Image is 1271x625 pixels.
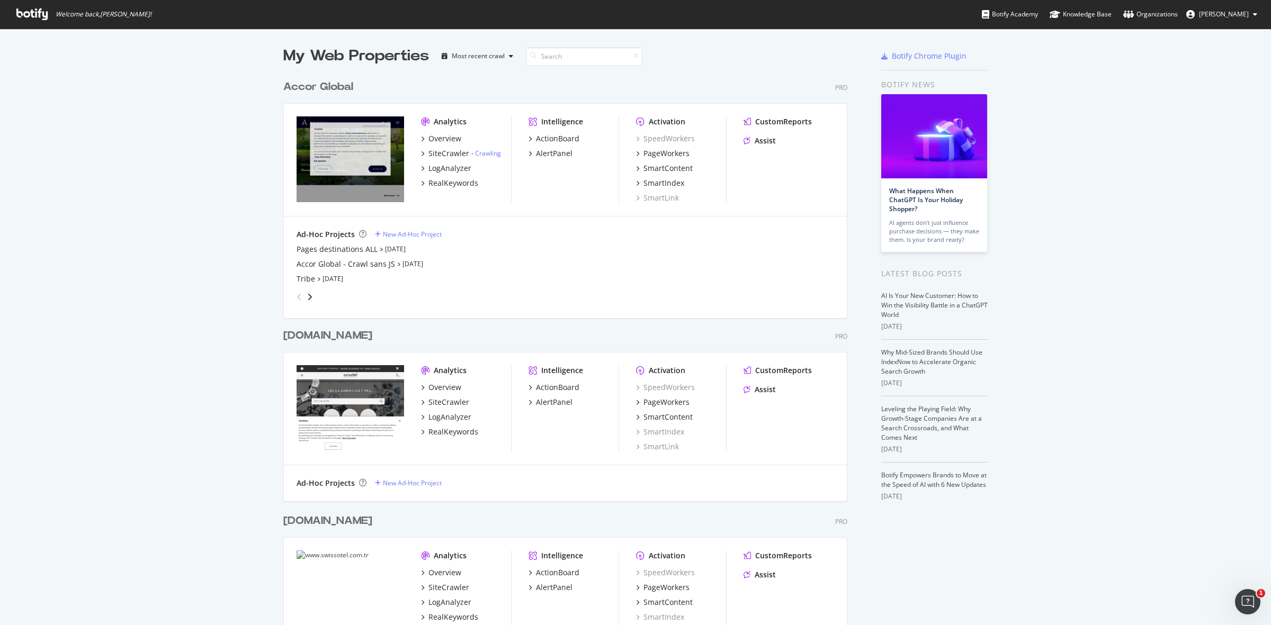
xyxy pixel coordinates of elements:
a: CustomReports [744,550,812,561]
div: LogAnalyzer [428,412,471,422]
button: [PERSON_NAME] [1178,6,1266,23]
div: Botify Chrome Plugin [892,51,966,61]
a: RealKeywords [421,178,478,188]
a: Overview [421,382,461,393]
span: 1 [1257,589,1265,597]
div: Tribe [297,274,315,284]
div: Intelligence [541,365,583,376]
div: Pro [835,332,847,341]
a: Pages destinations ALL [297,244,378,255]
a: SmartIndex [636,612,684,622]
a: Overview [421,133,461,144]
span: Steffie Kronek [1199,10,1249,19]
div: Knowledge Base [1050,9,1112,20]
div: Pro [835,517,847,526]
a: SmartLink [636,441,679,452]
div: Assist [755,384,776,395]
div: Overview [428,382,461,393]
a: PageWorkers [636,148,690,159]
a: SiteCrawler [421,582,469,593]
div: Analytics [434,550,467,561]
div: ActionBoard [536,382,579,393]
a: ActionBoard [529,133,579,144]
div: PageWorkers [643,148,690,159]
div: RealKeywords [428,612,478,622]
div: Accor Global [283,79,353,95]
a: Assist [744,135,776,146]
div: Intelligence [541,550,583,561]
a: ActionBoard [529,567,579,578]
div: SiteCrawler [428,148,469,159]
a: Botify Chrome Plugin [881,51,966,61]
div: Activation [649,365,685,376]
a: SmartContent [636,412,693,422]
div: CustomReports [755,550,812,561]
a: SiteCrawler- Crawling [421,148,501,159]
a: [DOMAIN_NAME] [283,328,377,343]
a: Accor Global - Crawl sans JS [297,259,395,269]
div: SmartContent [643,163,693,174]
a: RealKeywords [421,427,478,437]
div: SiteCrawler [428,397,469,407]
div: LogAnalyzer [428,597,471,608]
div: - [471,149,501,158]
div: New Ad-Hoc Project [383,478,442,487]
div: SpeedWorkers [636,133,695,144]
a: PageWorkers [636,397,690,407]
img: www.swissotel.com [297,365,404,451]
a: SmartLink [636,193,679,203]
div: PageWorkers [643,582,690,593]
div: Analytics [434,116,467,127]
a: SmartIndex [636,427,684,437]
a: AlertPanel [529,582,572,593]
div: ActionBoard [536,133,579,144]
a: Assist [744,569,776,580]
div: [DATE] [881,322,988,331]
a: [DATE] [385,244,406,253]
a: Overview [421,567,461,578]
img: all.accor.com [297,116,404,202]
a: New Ad-Hoc Project [375,230,442,239]
div: [DATE] [881,445,988,454]
a: Assist [744,384,776,395]
a: SmartContent [636,163,693,174]
div: LogAnalyzer [428,163,471,174]
a: [DATE] [402,259,423,268]
div: Pro [835,83,847,92]
a: CustomReports [744,365,812,376]
a: What Happens When ChatGPT Is Your Holiday Shopper? [889,186,963,213]
div: Botify news [881,79,988,90]
div: SmartContent [643,412,693,422]
div: Intelligence [541,116,583,127]
div: Latest Blog Posts [881,268,988,279]
div: SmartIndex [643,178,684,188]
a: SpeedWorkers [636,382,695,393]
a: AI Is Your New Customer: How to Win the Visibility Battle in a ChatGPT World [881,291,988,319]
div: CustomReports [755,116,812,127]
a: SmartIndex [636,178,684,188]
a: SpeedWorkers [636,567,695,578]
div: Assist [755,569,776,580]
div: RealKeywords [428,427,478,437]
div: RealKeywords [428,178,478,188]
div: [DATE] [881,492,988,501]
div: Activation [649,116,685,127]
a: RealKeywords [421,612,478,622]
div: New Ad-Hoc Project [383,230,442,239]
a: AlertPanel [529,397,572,407]
a: Botify Empowers Brands to Move at the Speed of AI with 6 New Updates [881,470,987,489]
span: Welcome back, [PERSON_NAME] ! [56,10,151,19]
a: Leveling the Playing Field: Why Growth-Stage Companies Are at a Search Crossroads, and What Comes... [881,404,982,442]
button: Most recent crawl [437,48,517,65]
img: What Happens When ChatGPT Is Your Holiday Shopper? [881,94,987,178]
div: Organizations [1123,9,1178,20]
a: LogAnalyzer [421,412,471,422]
div: angle-left [292,288,306,305]
div: [DOMAIN_NAME] [283,513,372,529]
div: [DOMAIN_NAME] [283,328,372,343]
